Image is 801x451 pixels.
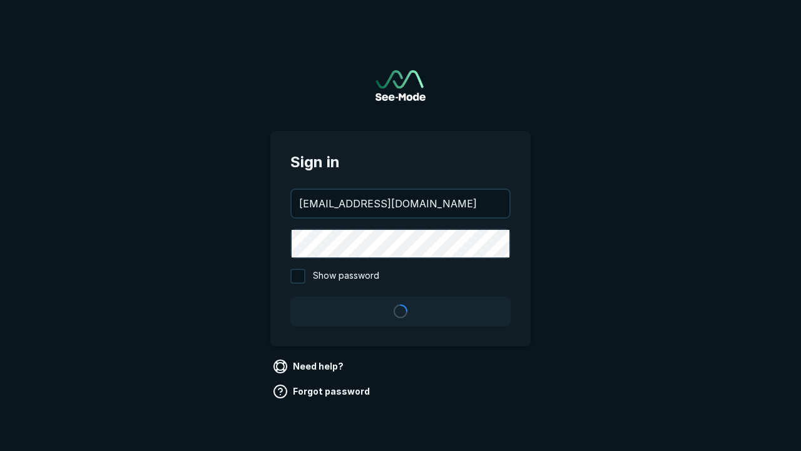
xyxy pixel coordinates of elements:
span: Show password [313,269,379,284]
a: Need help? [270,356,349,376]
img: See-Mode Logo [375,70,426,101]
input: your@email.com [292,190,509,217]
a: Forgot password [270,381,375,402]
span: Sign in [290,151,511,174]
a: Go to sign in [375,70,426,101]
